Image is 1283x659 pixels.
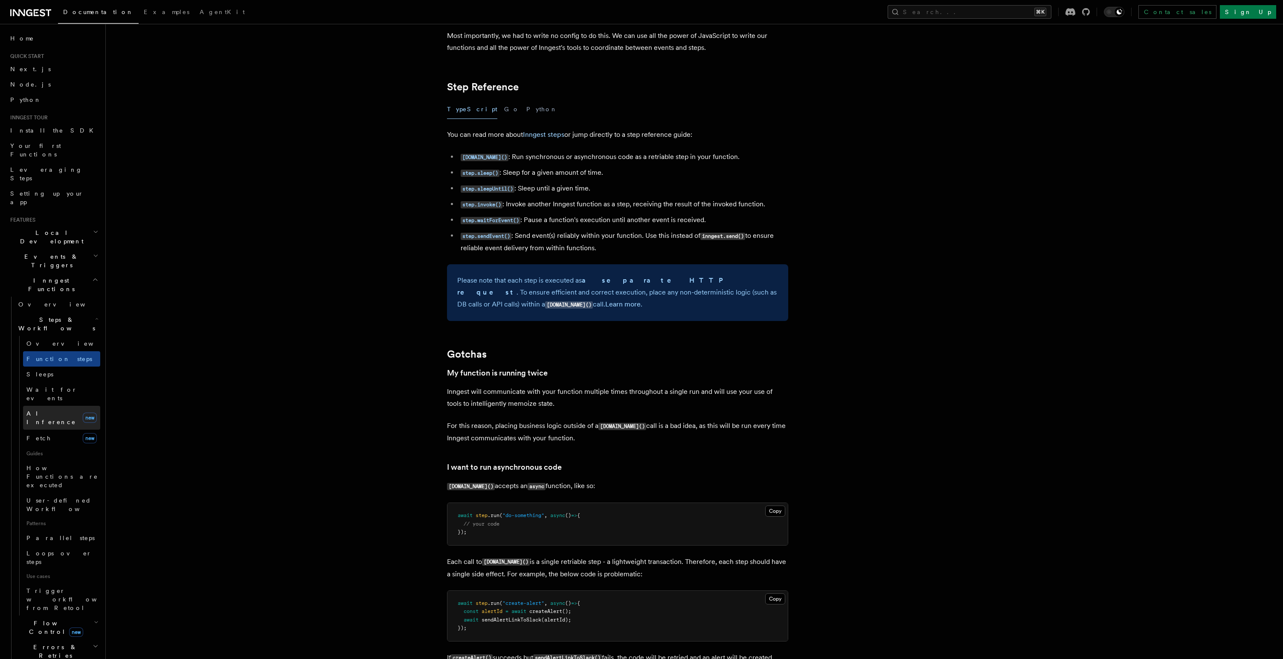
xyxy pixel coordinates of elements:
[23,367,100,382] a: Sleeps
[458,625,467,631] span: });
[83,433,97,443] span: new
[26,356,92,362] span: Function steps
[15,616,100,639] button: Flow Controlnew
[58,3,139,24] a: Documentation
[562,608,571,614] span: ();
[447,386,788,410] p: Inngest will communicate with your function multiple times throughout a single run and will use y...
[544,600,547,606] span: ,
[598,423,646,430] code: [DOMAIN_NAME]()
[765,506,785,517] button: Copy
[499,600,502,606] span: (
[23,351,100,367] a: Function steps
[476,600,488,606] span: step
[461,170,499,177] code: step.sleep()
[7,114,48,121] span: Inngest tour
[550,600,565,606] span: async
[26,465,98,488] span: How Functions are executed
[565,600,571,606] span: ()
[7,31,100,46] a: Home
[26,410,76,425] span: AI Inference
[26,587,120,611] span: Trigger workflows from Retool
[15,619,94,636] span: Flow Control
[23,493,100,517] a: User-defined Workflows
[7,162,100,186] a: Leveraging Steps
[528,483,546,490] code: async
[10,81,51,88] span: Node.js
[1034,8,1046,16] kbd: ⌘K
[69,627,83,637] span: new
[447,100,497,119] button: TypeScript
[23,336,100,351] a: Overview
[511,608,526,614] span: await
[529,608,562,614] span: createAlert
[458,182,788,195] li: : Sleep until a given time.
[476,512,488,518] span: step
[545,301,593,309] code: [DOMAIN_NAME]()
[571,512,577,518] span: =>
[461,184,514,192] a: step.sleepUntil()
[194,3,250,23] a: AgentKit
[447,420,788,444] p: For this reason, placing business logic outside of a call is a bad idea, as this will be run ever...
[7,77,100,92] a: Node.js
[461,231,511,240] a: step.sendEvent()
[464,617,479,623] span: await
[526,100,557,119] button: Python
[541,617,571,623] span: (alertId);
[7,53,44,60] span: Quick start
[577,512,580,518] span: {
[461,153,508,161] a: [DOMAIN_NAME]()
[447,556,788,580] p: Each call to is a single retriable step - a lightweight transaction. Therefore, each step should ...
[10,127,99,134] span: Install the SDK
[15,336,100,616] div: Steps & Workflows
[461,201,502,208] code: step.invoke()
[23,583,100,616] a: Trigger workflows from Retool
[461,154,508,161] code: [DOMAIN_NAME]()
[7,276,92,293] span: Inngest Functions
[23,569,100,583] span: Use cases
[63,9,134,15] span: Documentation
[482,558,530,566] code: [DOMAIN_NAME]()
[458,512,473,518] span: await
[18,301,106,308] span: Overview
[482,617,541,623] span: sendAlertLinkToSlack
[23,406,100,430] a: AI Inferencenew
[482,608,502,614] span: alertId
[7,138,100,162] a: Your first Functions
[447,30,788,54] p: Most importantly, we had to write no config to do this. We can use all the power of JavaScript to...
[565,512,571,518] span: ()
[7,252,93,269] span: Events & Triggers
[499,512,502,518] span: (
[464,608,479,614] span: const
[447,129,788,141] p: You can read more about or jump directly to a step reference guide:
[23,447,100,460] span: Guides
[888,5,1051,19] button: Search...⌘K
[1104,7,1124,17] button: Toggle dark mode
[488,512,499,518] span: .run
[10,34,34,43] span: Home
[458,167,788,179] li: : Sleep for a given amount of time.
[461,168,499,176] a: step.sleep()
[550,512,565,518] span: async
[15,312,100,336] button: Steps & Workflows
[544,512,547,518] span: ,
[447,483,495,490] code: [DOMAIN_NAME]()
[26,386,77,402] span: Wait for events
[7,225,100,249] button: Local Development
[23,530,100,546] a: Parallel steps
[571,600,577,606] span: =>
[502,512,544,518] span: "do-something"
[7,92,100,107] a: Python
[458,529,467,535] span: });
[26,535,95,541] span: Parallel steps
[7,61,100,77] a: Next.js
[458,198,788,211] li: : Invoke another Inngest function as a step, receiving the result of the invoked function.
[457,275,778,311] p: Please note that each step is executed as . To ensure efficient and correct execution, place any ...
[605,300,641,308] a: Learn more
[15,315,95,332] span: Steps & Workflows
[26,371,53,378] span: Sleeps
[26,435,51,442] span: Fetch
[26,550,92,565] span: Loops over steps
[523,130,564,139] a: Inngest steps
[488,600,499,606] span: .run
[458,151,788,163] li: : Run synchronous or asynchronous code as a retriable step in your function.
